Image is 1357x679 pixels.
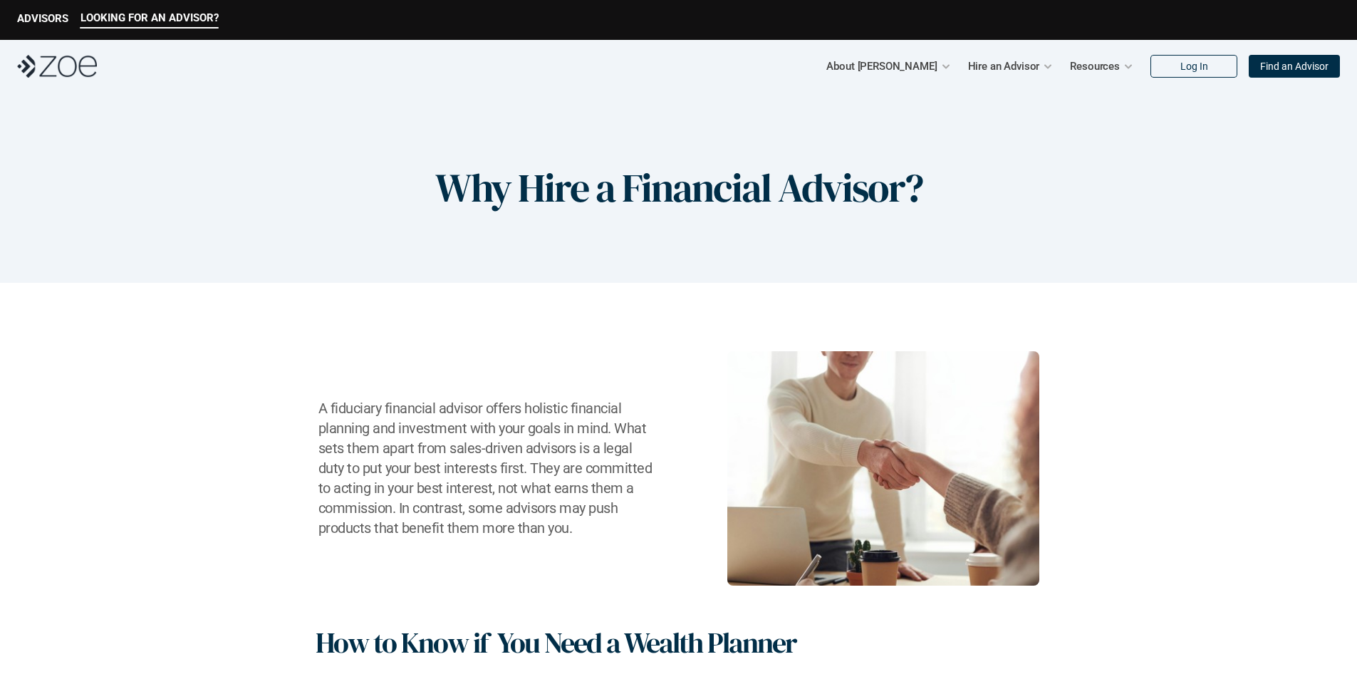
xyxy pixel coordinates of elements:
[826,56,937,77] p: About [PERSON_NAME]
[435,164,922,212] h1: Why Hire a Financial Advisor?
[1260,61,1329,73] p: Find an Advisor
[1150,55,1237,78] a: Log In
[968,56,1040,77] p: Hire an Advisor
[1249,55,1340,78] a: Find an Advisor
[316,626,796,660] h1: How to Know if You Need a Wealth Planner
[17,12,68,25] p: ADVISORS
[1070,56,1120,77] p: Resources
[318,398,656,538] h3: A fiduciary financial advisor offers holistic financial planning and investment with your goals i...
[1180,61,1208,73] p: Log In
[80,11,219,24] p: LOOKING FOR AN ADVISOR?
